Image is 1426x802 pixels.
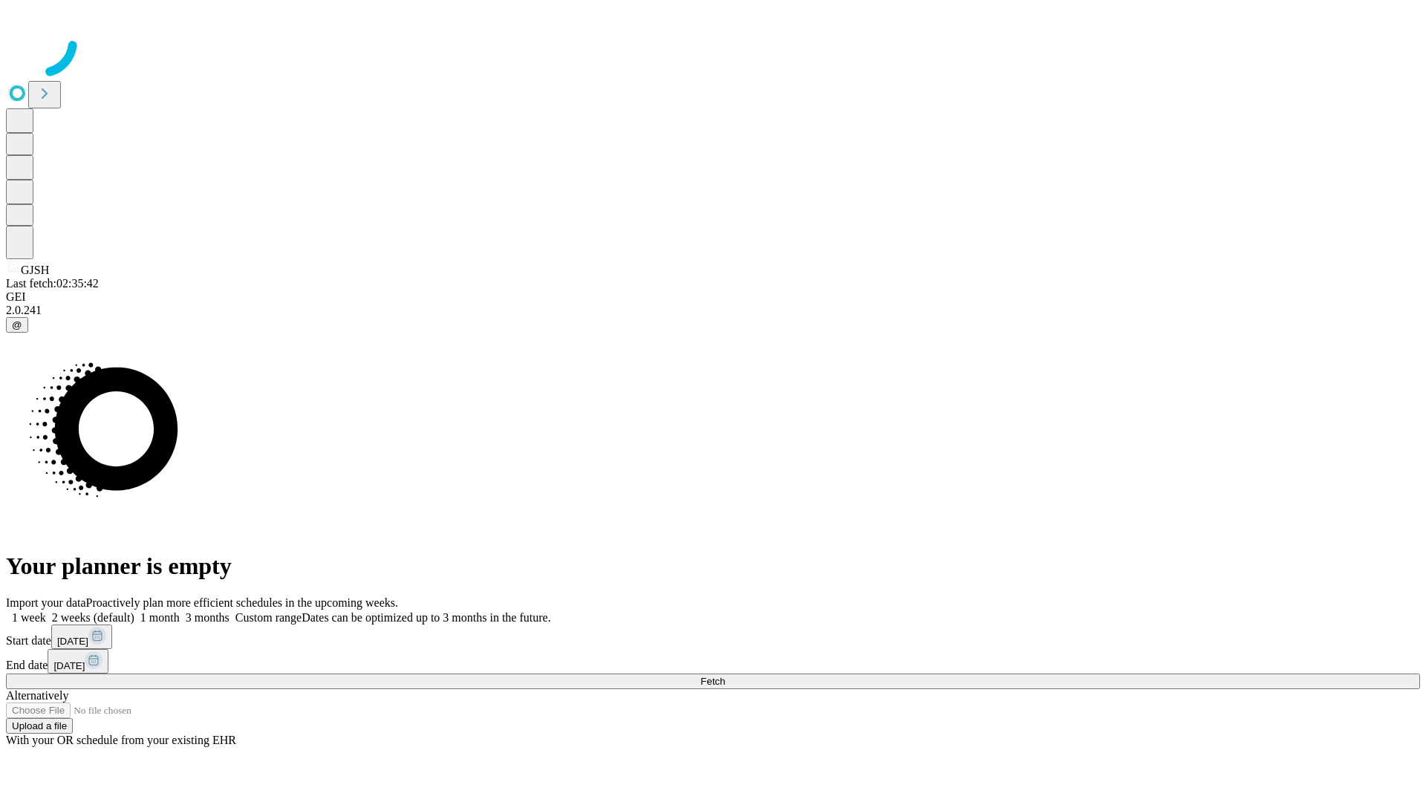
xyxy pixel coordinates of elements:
[6,718,73,734] button: Upload a file
[140,611,180,624] span: 1 month
[6,277,99,290] span: Last fetch: 02:35:42
[6,625,1420,649] div: Start date
[52,611,134,624] span: 2 weeks (default)
[6,734,236,746] span: With your OR schedule from your existing EHR
[700,676,725,687] span: Fetch
[12,319,22,330] span: @
[6,304,1420,317] div: 2.0.241
[6,552,1420,580] h1: Your planner is empty
[12,611,46,624] span: 1 week
[235,611,302,624] span: Custom range
[302,611,550,624] span: Dates can be optimized up to 3 months in the future.
[186,611,229,624] span: 3 months
[6,689,68,702] span: Alternatively
[6,317,28,333] button: @
[53,660,85,671] span: [DATE]
[86,596,398,609] span: Proactively plan more efficient schedules in the upcoming weeks.
[21,264,49,276] span: GJSH
[51,625,112,649] button: [DATE]
[48,649,108,674] button: [DATE]
[6,290,1420,304] div: GEI
[6,649,1420,674] div: End date
[6,596,86,609] span: Import your data
[57,636,88,647] span: [DATE]
[6,674,1420,689] button: Fetch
